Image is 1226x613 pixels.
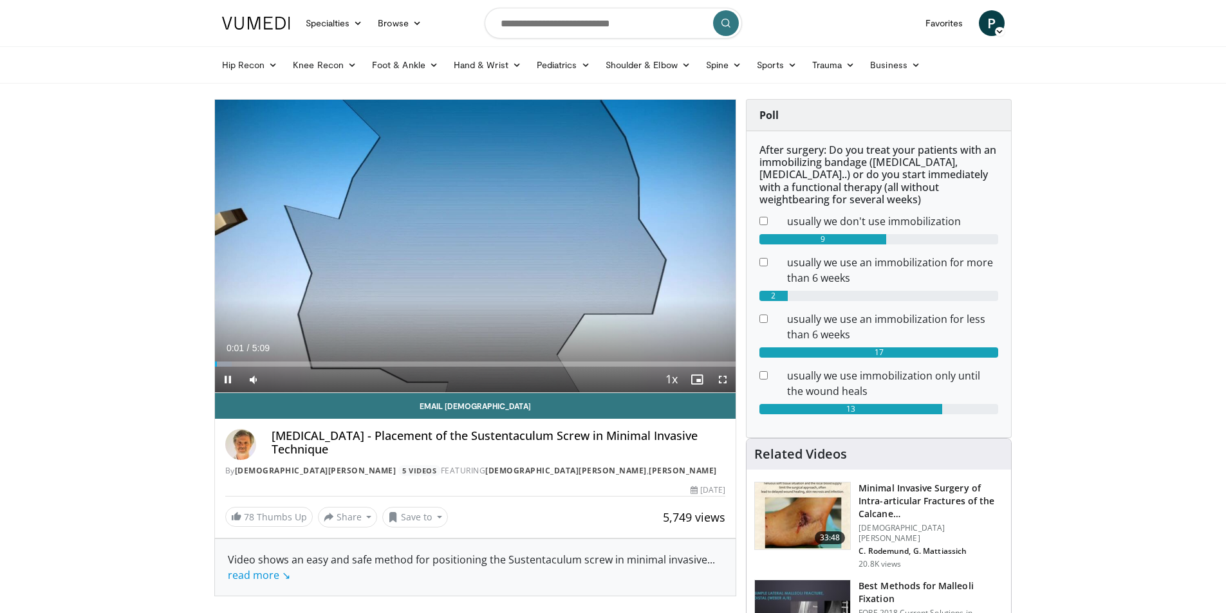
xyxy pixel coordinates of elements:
[663,509,725,525] span: 5,749 views
[691,484,725,496] div: [DATE]
[658,367,684,392] button: Playback Rate
[918,10,971,36] a: Favorites
[777,255,1008,286] dd: usually we use an immobilization for more than 6 weeks
[244,511,254,523] span: 78
[215,100,736,393] video-js: Video Player
[382,507,448,527] button: Save to
[318,507,378,527] button: Share
[215,361,736,367] div: Progress Bar
[225,429,256,460] img: Avatar
[241,367,266,392] button: Mute
[222,17,290,30] img: VuMedi Logo
[225,465,726,477] div: By FEATURING ,
[364,52,446,78] a: Foot & Ankle
[777,214,1008,229] dd: usually we don't use immobilization
[214,52,286,78] a: Hip Recon
[698,52,749,78] a: Spine
[759,291,788,301] div: 2
[859,580,1003,605] h3: Best Methods for Malleoli Fixation
[252,343,270,353] span: 5:09
[649,465,717,476] a: [PERSON_NAME]
[979,10,1005,36] a: P
[485,465,647,476] a: [DEMOGRAPHIC_DATA][PERSON_NAME]
[298,10,371,36] a: Specialties
[228,568,290,582] a: read more ↘
[749,52,804,78] a: Sports
[684,367,710,392] button: Enable picture-in-picture mode
[759,144,998,206] h6: After surgery: Do you treat your patients with an immobilizing bandage ([MEDICAL_DATA], [MEDICAL_...
[759,234,886,244] div: 9
[227,343,244,353] span: 0:01
[859,523,1003,544] p: [DEMOGRAPHIC_DATA][PERSON_NAME]
[235,465,396,476] a: [DEMOGRAPHIC_DATA][PERSON_NAME]
[272,429,726,457] h4: [MEDICAL_DATA] - Placement of the Sustentaculum Screw in Minimal Invasive Technique
[285,52,364,78] a: Knee Recon
[859,546,1003,556] p: C. Rodemund, G. Mattiassich
[759,108,779,122] strong: Poll
[225,507,313,527] a: 78 Thumbs Up
[247,343,250,353] span: /
[759,404,942,414] div: 13
[710,367,736,392] button: Fullscreen
[485,8,742,39] input: Search topics, interventions
[370,10,429,36] a: Browse
[815,531,846,544] span: 33:48
[804,52,863,78] a: Trauma
[215,393,736,419] a: Email [DEMOGRAPHIC_DATA]
[598,52,698,78] a: Shoulder & Elbow
[228,552,723,583] div: Video shows an easy and safe method for positioning the Sustentaculum screw in minimal invasive
[777,368,1008,399] dd: usually we use immobilization only until the wound heals
[529,52,598,78] a: Pediatrics
[859,559,901,569] p: 20.8K views
[777,311,1008,342] dd: usually we use an immobilization for less than 6 weeks
[754,482,1003,569] a: 33:48 Minimal Invasive Surgery of Intra-articular Fractures of the Calcane… [DEMOGRAPHIC_DATA][PE...
[446,52,529,78] a: Hand & Wrist
[398,465,441,476] a: 5 Videos
[215,367,241,392] button: Pause
[862,52,928,78] a: Business
[759,347,998,358] div: 17
[228,553,715,582] span: ...
[755,482,850,549] img: 35a50d49-627e-422b-a069-3479b31312bc.150x105_q85_crop-smart_upscale.jpg
[859,482,1003,520] h3: Minimal Invasive Surgery of Intra-articular Fractures of the Calcane…
[754,446,847,462] h4: Related Videos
